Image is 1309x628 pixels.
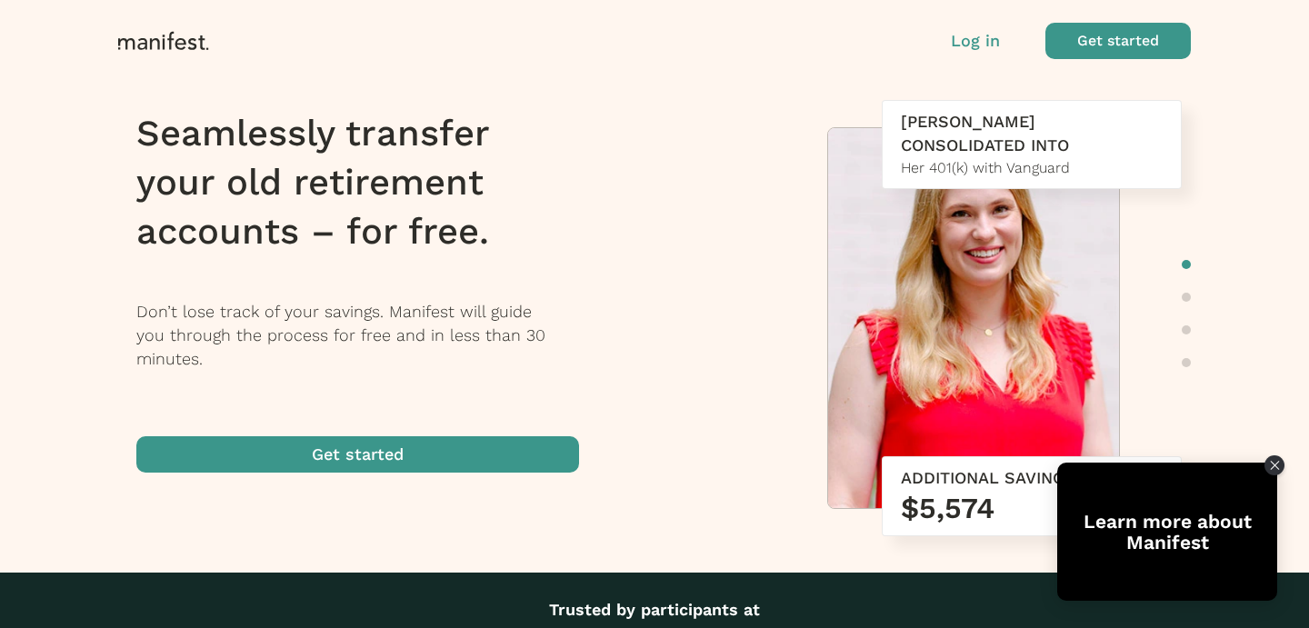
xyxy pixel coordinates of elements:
h1: Seamlessly transfer your old retirement accounts – for free. [136,109,603,256]
div: ADDITIONAL SAVINGS* [901,466,1163,490]
div: Open Tolstoy widget [1057,463,1277,601]
button: Get started [1045,23,1191,59]
div: [PERSON_NAME] CONSOLIDATED INTO [901,110,1163,157]
div: Her 401(k) with Vanguard [901,157,1163,179]
button: Log in [951,29,1000,53]
div: Tolstoy bubble widget [1057,463,1277,601]
img: Meredith [828,128,1119,517]
h3: $5,574 [901,490,1163,526]
div: Close Tolstoy widget [1264,455,1284,475]
div: Open Tolstoy [1057,463,1277,601]
div: Learn more about Manifest [1057,511,1277,553]
button: Get started [136,436,579,473]
p: Don’t lose track of your savings. Manifest will guide you through the process for free and in les... [136,300,603,371]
